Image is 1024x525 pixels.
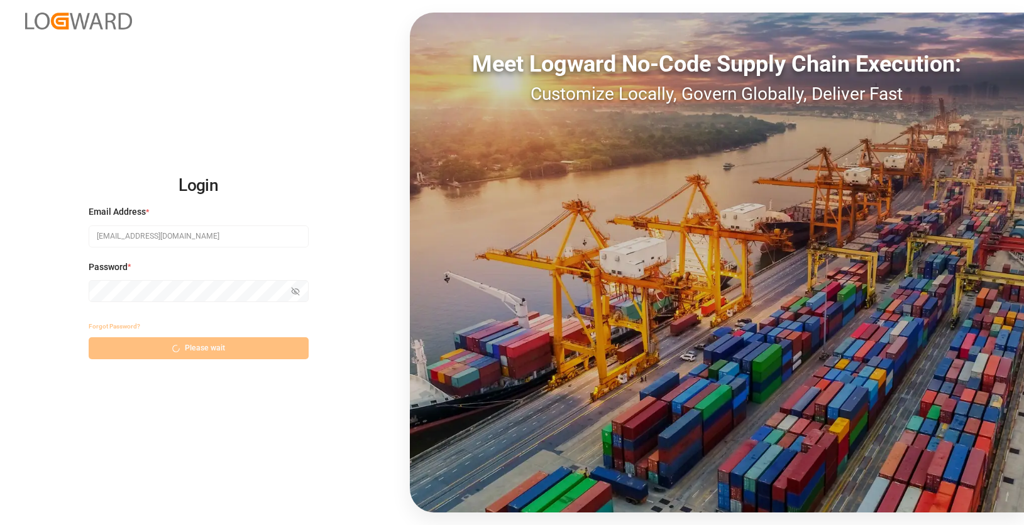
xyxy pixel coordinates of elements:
[89,261,128,274] span: Password
[89,166,309,206] h2: Login
[89,225,309,247] input: Enter your email
[410,81,1024,107] div: Customize Locally, Govern Globally, Deliver Fast
[25,13,132,30] img: Logward_new_orange.png
[410,47,1024,81] div: Meet Logward No-Code Supply Chain Execution:
[89,205,146,219] span: Email Address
